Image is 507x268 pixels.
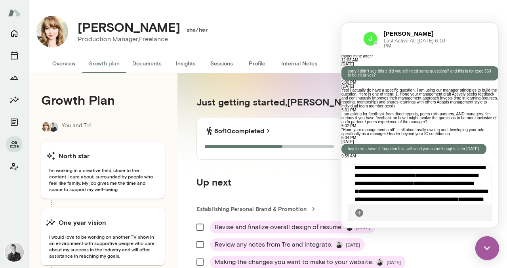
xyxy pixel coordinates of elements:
button: Sessions [204,54,239,73]
button: Client app [6,159,22,174]
div: Revise and finalize overall design of resume.Tré Wright[DATE] [210,221,375,234]
h4: Growth Plan [41,92,165,107]
span: Review any notes from Tre and integrate. [215,240,332,249]
h4: [PERSON_NAME] [78,19,180,34]
button: Growth plan [82,54,126,73]
button: Internal Notes [275,54,324,73]
h6: [PERSON_NAME] [42,6,105,15]
img: Ellie Stills [42,122,51,132]
h5: Up next [196,176,231,192]
button: Sessions [6,48,22,63]
h6: she/her [187,26,208,34]
button: Insights [168,54,204,73]
p: hey there - haven't forgotten this. will send you some thoughts later [DATE]. [6,124,139,128]
span: Last Active At: [DATE] 6:10 PM [42,15,105,25]
span: [DATE] [346,241,360,248]
img: Tré Wright [49,122,58,132]
span: Making the changes you want to make to your website. [215,257,373,267]
button: Insights [6,92,22,108]
img: Tré Wright [335,241,343,248]
div: Review any notes from Tre and integrate.Tré Wright[DATE] [210,238,365,251]
button: Members [6,136,22,152]
button: Overview [46,54,82,73]
button: Documents [126,54,168,73]
a: Establishing Personal Brand & Promotion [196,205,496,213]
button: North starI’m working in a creative field, close to the content I care about, surrounded by peopl... [41,142,165,199]
img: Ellie Stills [36,16,68,48]
button: Growth Plan [6,70,22,86]
h5: Just getting started, [PERSON_NAME] ! [196,96,496,108]
p: You and Tré [62,122,91,132]
img: data:image/png;base64,iVBORw0KGgoAAAANSUhEUgAAAMgAAADICAYAAACtWK6eAAAKcklEQVR4Aeyca4xcZRmA35npZrt... [22,9,36,23]
span: Revise and finalize overall design of resume. [215,222,343,232]
button: Documents [6,114,22,130]
span: I’m working in a creative field, close to the content I care about, surrounded by people who feel... [46,167,160,192]
p: sorry I didn't see this :( did you still need some questions? and this is for exec 360 to be clea... [6,46,151,54]
span: [DATE] [387,259,401,265]
img: Tré Wright [376,258,383,266]
button: Profile [239,54,275,73]
h6: North star [59,151,90,161]
img: Tré Wright [5,243,24,262]
div: Attach [13,185,23,195]
h6: One year vision [59,218,106,227]
p: Production Manager, Freelance [78,34,201,44]
img: Mento [8,5,21,20]
a: 6of10completed [214,126,272,136]
button: One year visionI would love to be working on another TV show in an environment with supportive pe... [41,208,165,265]
span: I would love to be working on another TV show in an environment with supportive people who care a... [46,234,160,259]
button: Home [6,25,22,41]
